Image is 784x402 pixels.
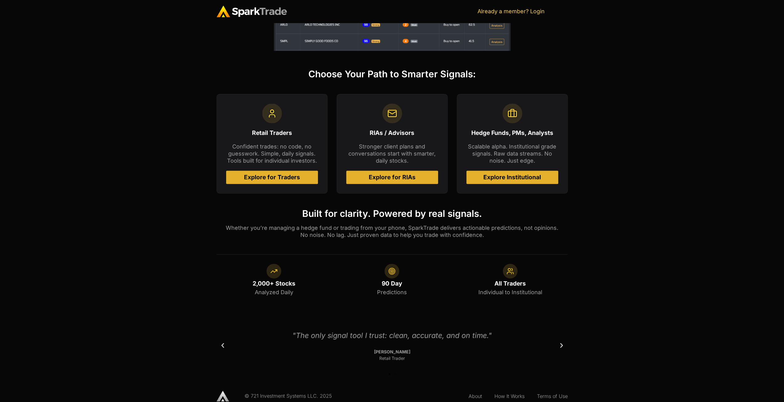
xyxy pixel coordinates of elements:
a: Explore for RIAs [346,171,438,184]
p: Confident trades: no code, no guesswork. Simple, daily signals. Tools built for individual invest... [226,143,318,164]
p: Analyzed Daily [217,289,331,296]
a: Already a member? Login [477,8,545,14]
a: Explore Institutional [466,171,558,184]
div: "The only signal tool I trust: clean, accurate, and on time." [231,330,553,341]
p: Whether you’re managing a hedge fund or trading from your phone, SparkTrade delivers actionable p... [217,224,568,239]
span: 2,000+ Stocks [253,280,295,287]
div: Next slide [559,343,565,349]
p: Predictions [335,289,449,296]
span: Go to slide 1 [388,373,390,375]
span: [PERSON_NAME] [374,348,410,355]
p: Scalable alpha. Institutional grade signals. Raw data streams. No noise. Just edge. [466,143,558,164]
a: Explore for Traders [226,171,318,184]
div: Slides [225,324,559,380]
span: Retail Trader [374,355,410,361]
span: Go to slide 2 [394,373,396,375]
span: Retail Traders [252,129,292,136]
span: Explore Institutional [483,174,541,180]
div: Previous slide [220,343,226,349]
span: Hedge Funds, PMs, Analysts [471,129,553,136]
span: RIAs / Advisors [370,129,414,136]
p: Individual to Institutional [453,289,567,296]
span: 21 Investment Systems LLC. 2025 [254,393,332,399]
h3: Choose Your Path to Smarter Signals: [217,69,568,79]
span: Explore for RIAs [369,174,416,180]
h4: Built for clarity. Powered by real signals. [217,209,568,218]
span: © 7 [245,393,254,399]
div: 1 / 2 [225,324,559,367]
span: Explore for Traders [244,174,300,180]
span: All Traders [494,280,526,287]
span: 90 Day [382,280,402,287]
p: Stronger client plans and conversations start with smarter, daily stocks. [346,143,438,164]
